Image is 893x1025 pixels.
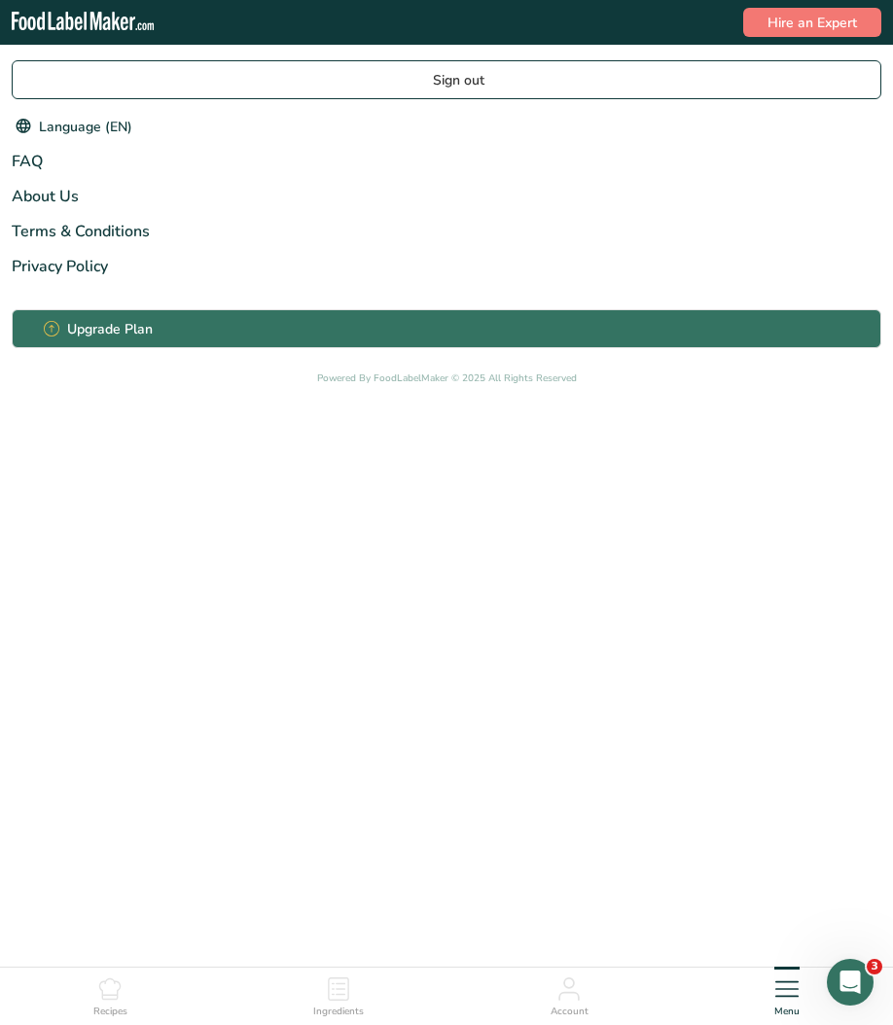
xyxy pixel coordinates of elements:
[12,221,150,242] a: Terms & Conditions
[12,256,108,277] a: Privacy Policy
[768,13,857,33] span: Hire an Expert
[867,959,882,974] span: 3
[827,959,874,1006] iframe: Intercom live chat
[12,151,43,172] a: FAQ
[44,319,153,339] div: Upgrade Plan
[12,186,79,207] a: About Us
[39,117,132,137] span: Language (EN)
[12,60,881,99] button: Sign out
[93,968,127,1020] a: Recipes
[551,968,589,1020] a: Account
[743,8,881,37] button: Hire an Expert
[774,1005,800,1019] span: Menu
[12,309,881,348] button: Upgrade Plan
[313,968,364,1020] a: Ingredients
[93,1005,127,1019] span: Recipes
[313,1005,364,1019] span: Ingredients
[409,70,485,90] div: Sign out
[551,1005,589,1019] span: Account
